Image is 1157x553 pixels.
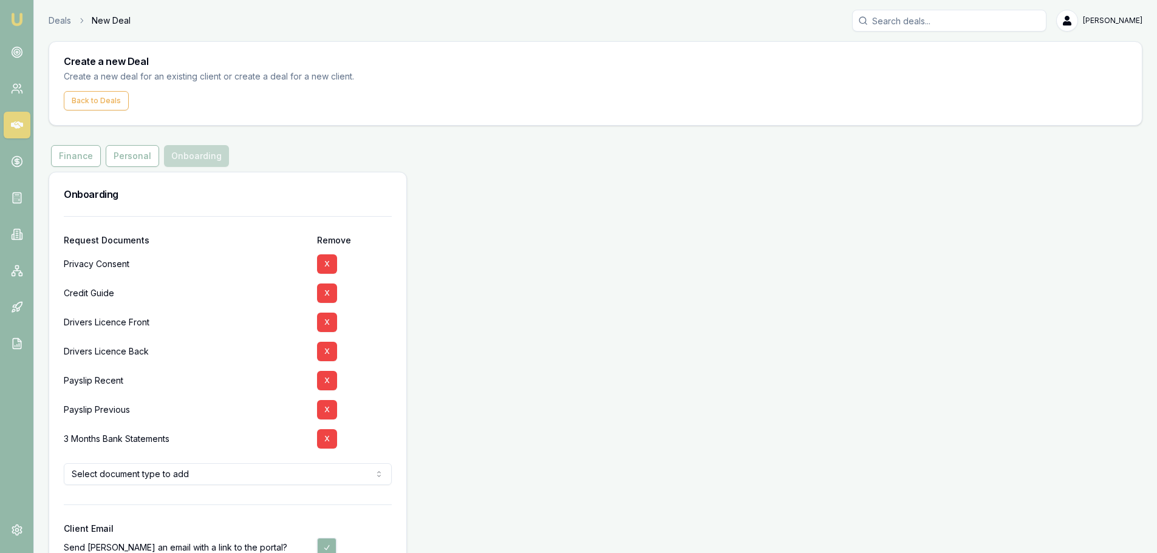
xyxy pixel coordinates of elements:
div: Drivers Licence Front [64,308,307,337]
h3: Create a new Deal [64,56,1127,66]
p: Create a new deal for an existing client or create a deal for a new client. [64,70,375,84]
button: X [317,254,337,274]
div: Credit Guide [64,279,307,308]
span: [PERSON_NAME] [1083,16,1142,25]
button: X [317,429,337,449]
div: Payslip Previous [64,395,307,424]
button: X [317,371,337,390]
div: Privacy Consent [64,249,307,279]
div: Remove [317,236,392,245]
div: Request Documents [64,236,307,245]
div: Client Email [64,524,392,533]
span: New Deal [92,15,131,27]
nav: breadcrumb [49,15,131,27]
div: 3 Months Bank Statements [64,424,307,453]
button: X [317,400,337,419]
button: X [317,313,337,332]
button: Back to Deals [64,91,129,110]
button: X [317,283,337,303]
button: Personal [106,145,159,167]
img: emu-icon-u.png [10,12,24,27]
a: Deals [49,15,71,27]
input: Search deals [852,10,1046,32]
button: X [317,342,337,361]
div: Payslip Recent [64,366,307,395]
div: Drivers Licence Back [64,337,307,366]
button: Finance [51,145,101,167]
h3: Onboarding [64,187,392,202]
